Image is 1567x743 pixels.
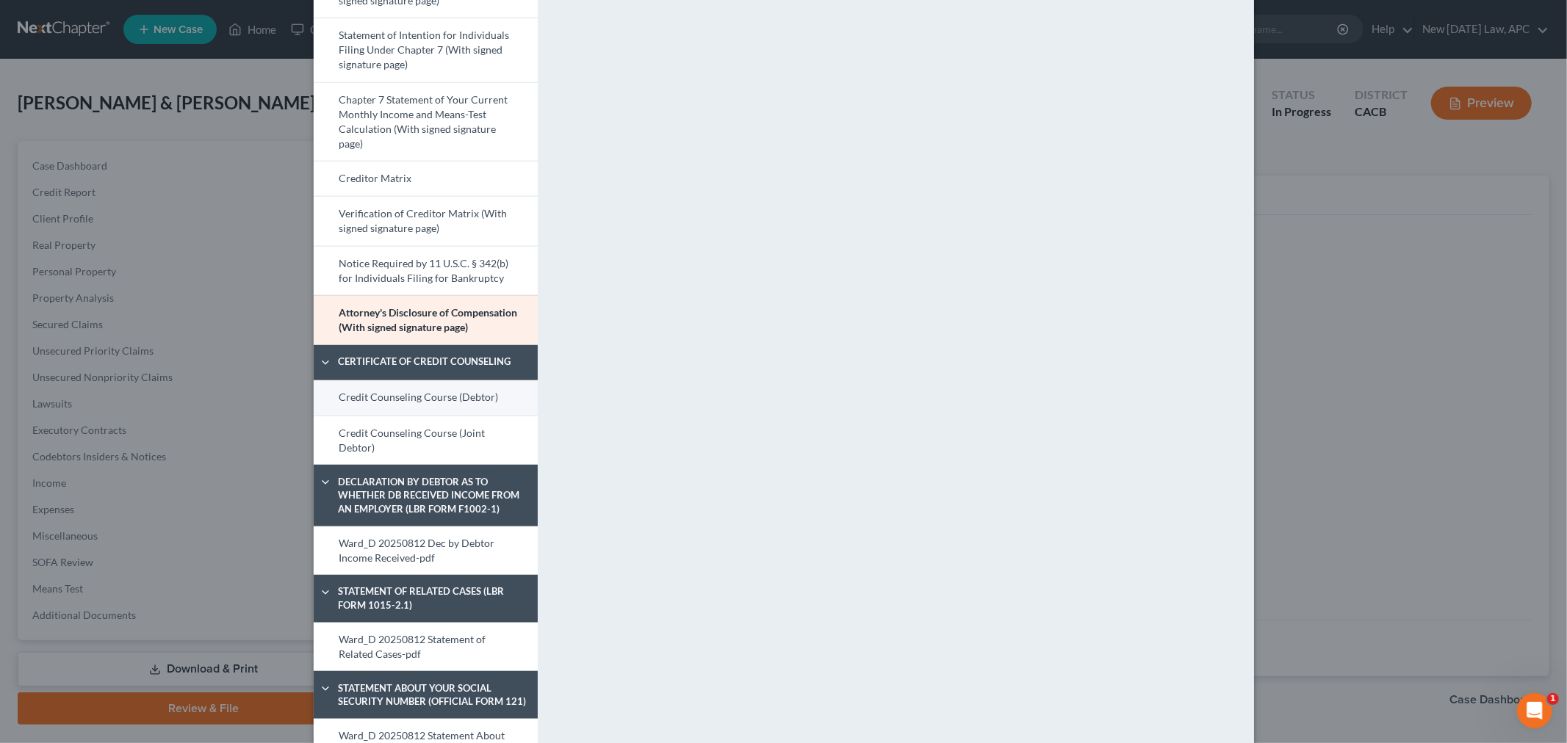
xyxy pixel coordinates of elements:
span: Statement About Your Social Security Number (Official Form 121) [331,681,538,708]
a: Statement About Your Social Security Number (Official Form 121) [314,671,538,719]
span: Declaration by Debtor as to Whether Db Received Income From an Employer (LBR Form F1002-1) [331,475,538,516]
a: Certificate of Credit Counseling [314,345,538,380]
a: Credit Counseling Course (Debtor) [314,380,538,416]
a: Attorney's Disclosure of Compensation (With signed signature page) [314,295,538,345]
a: Statement of Related Cases (LBR Form 1015-2.1) [314,575,538,623]
a: Credit Counseling Course (Joint Debtor) [314,416,538,465]
span: 1 [1547,693,1559,705]
a: Declaration by Debtor as to Whether Db Received Income From an Employer (LBR Form F1002-1) [314,465,538,526]
span: Certificate of Credit Counseling [331,355,538,369]
a: Ward_D 20250812 Statement of Related Cases-pdf [314,623,538,672]
a: Notice Required by 11 U.S.C. § 342(b) for Individuals Filing for Bankruptcy [314,246,538,296]
a: Verification of Creditor Matrix (With signed signature page) [314,196,538,246]
a: Statement of Intention for Individuals Filing Under Chapter 7 (With signed signature page) [314,18,538,82]
a: Chapter 7 Statement of Your Current Monthly Income and Means-Test Calculation (With signed signat... [314,82,538,162]
a: Creditor Matrix [314,161,538,196]
iframe: Intercom live chat [1517,693,1552,728]
span: Statement of Related Cases (LBR Form 1015-2.1) [331,584,538,612]
a: Ward_D 20250812 Dec by Debtor Income Received-pdf [314,526,538,576]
